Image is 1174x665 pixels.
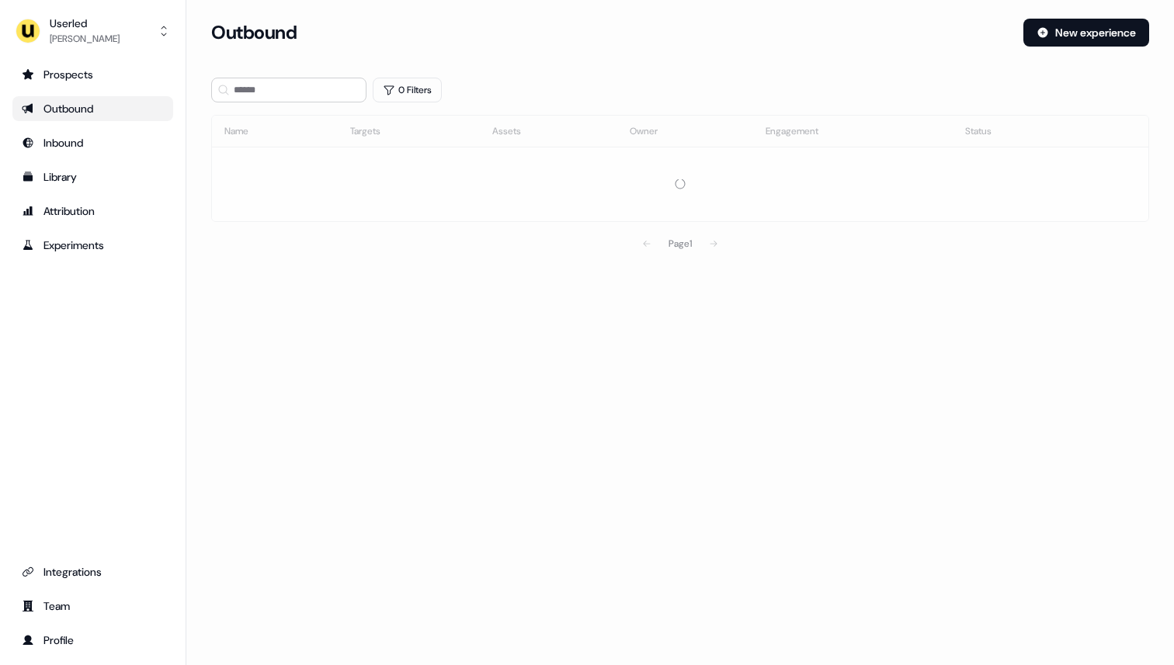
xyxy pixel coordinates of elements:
div: Experiments [22,237,164,253]
a: Go to attribution [12,199,173,223]
a: Go to templates [12,165,173,189]
a: Go to outbound experience [12,96,173,121]
div: [PERSON_NAME] [50,31,120,47]
a: Go to Inbound [12,130,173,155]
a: Go to profile [12,628,173,653]
a: Go to integrations [12,559,173,584]
button: Userled[PERSON_NAME] [12,12,173,50]
div: Outbound [22,101,164,116]
div: Attribution [22,203,164,219]
div: Userled [50,16,120,31]
a: Go to prospects [12,62,173,87]
div: Team [22,598,164,614]
button: New experience [1023,19,1149,47]
h3: Outbound [211,21,297,44]
a: Go to experiments [12,233,173,258]
div: Integrations [22,564,164,580]
div: Library [22,169,164,185]
div: Inbound [22,135,164,151]
div: Prospects [22,67,164,82]
button: 0 Filters [373,78,442,102]
a: Go to team [12,594,173,618]
div: Profile [22,632,164,648]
